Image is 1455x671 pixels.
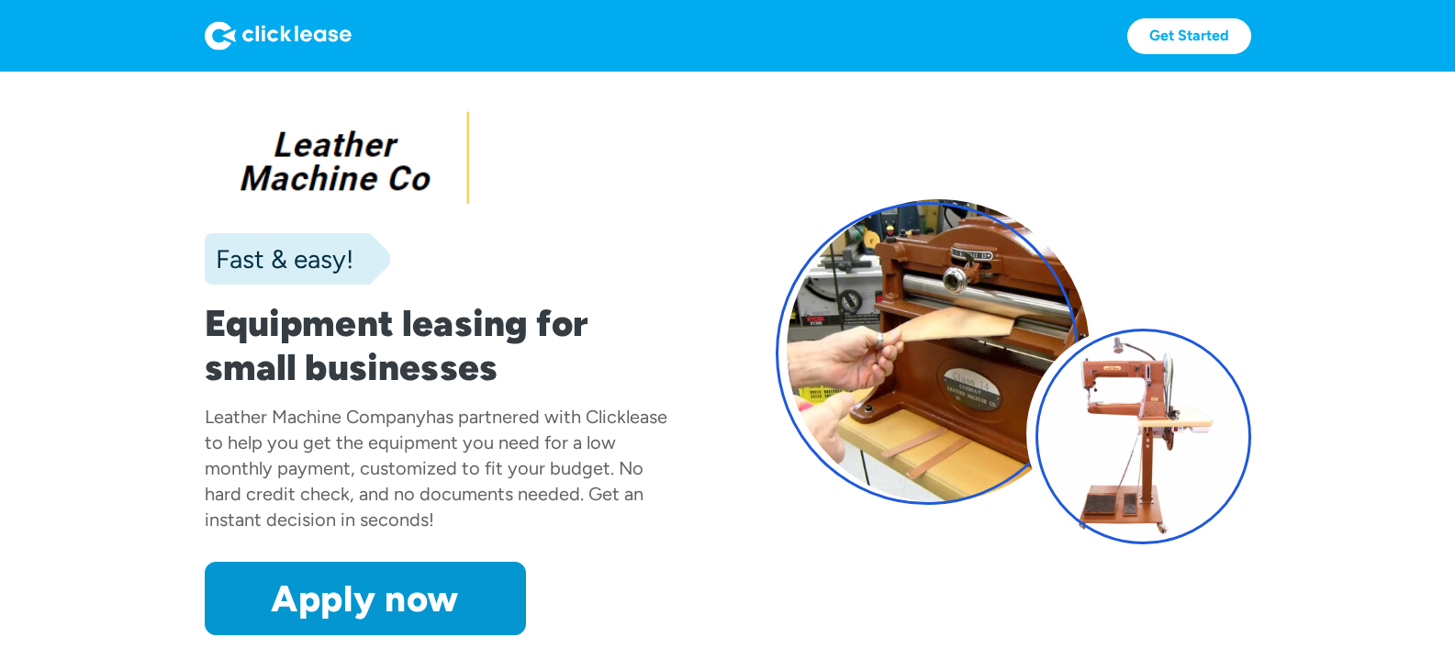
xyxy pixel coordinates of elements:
a: Get Started [1127,18,1251,54]
img: Logo [205,21,352,50]
h1: Equipment leasing for small businesses [205,301,680,389]
div: Fast & easy! [205,240,353,277]
a: Apply now [205,562,526,635]
div: Leather Machine Company [205,406,426,428]
div: has partnered with Clicklease to help you get the equipment you need for a low monthly payment, c... [205,406,667,531]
